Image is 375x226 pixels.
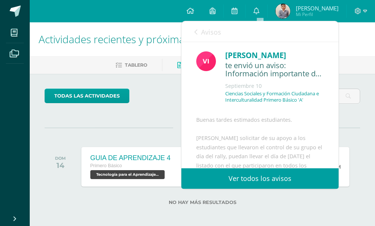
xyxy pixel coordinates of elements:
div: GUIA DE APRENDIZAJE 4 [90,154,171,162]
p: Ciencias Sociales y Formación Ciudadana e Interculturalidad Primero Básico 'A' [225,90,324,103]
img: fedc5675c42dd241bb57c70963a39886.png [275,4,290,19]
a: Tablero [116,59,147,71]
span: SEPTIEMBRE [173,124,232,131]
span: Primero Básico [90,163,122,168]
div: te envió un aviso: Información importante de "Talleres". [225,61,324,79]
div: 14 [55,161,66,170]
span: Mi Perfil [296,11,339,17]
div: Septiembre 10 [225,82,324,90]
div: DOM [55,156,66,161]
span: Actividades recientes y próximas [39,32,190,46]
a: Pendientes de entrega [177,59,249,71]
span: [PERSON_NAME] [296,4,339,12]
span: Avisos [201,28,221,36]
label: No hay más resultados [45,200,360,205]
a: Ver todos los avisos [181,168,339,189]
span: Tecnología para el Aprendizaje y la Comunicación (Informática) 'A' [90,170,165,179]
img: bd6d0aa147d20350c4821b7c643124fa.png [196,51,216,71]
div: [PERSON_NAME] [225,50,324,61]
a: todas las Actividades [45,89,129,103]
span: Tablero [125,62,147,68]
